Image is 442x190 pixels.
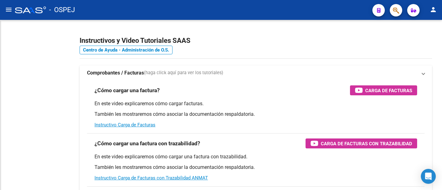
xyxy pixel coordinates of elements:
[321,140,412,147] span: Carga de Facturas con Trazabilidad
[350,85,417,95] button: Carga de Facturas
[80,66,432,80] mat-expansion-panel-header: Comprobantes / Facturas(haga click aquí para ver los tutoriales)
[5,6,12,13] mat-icon: menu
[94,153,417,160] p: En este video explicaremos cómo cargar una factura con trazabilidad.
[80,35,432,47] h2: Instructivos y Video Tutoriales SAAS
[94,122,155,128] a: Instructivo Carga de Facturas
[306,138,417,148] button: Carga de Facturas con Trazabilidad
[94,139,200,148] h3: ¿Cómo cargar una factura con trazabilidad?
[87,70,144,76] strong: Comprobantes / Facturas
[144,70,223,76] span: (haga click aquí para ver los tutoriales)
[49,3,75,17] span: - OSPEJ
[94,164,417,171] p: También les mostraremos cómo asociar la documentación respaldatoria.
[80,46,173,54] a: Centro de Ayuda - Administración de O.S.
[421,169,436,184] div: Open Intercom Messenger
[430,6,437,13] mat-icon: person
[94,175,208,181] a: Instructivo Carga de Facturas con Trazabilidad ANMAT
[94,111,417,118] p: También les mostraremos cómo asociar la documentación respaldatoria.
[94,100,417,107] p: En este video explicaremos cómo cargar facturas.
[365,87,412,94] span: Carga de Facturas
[94,86,160,95] h3: ¿Cómo cargar una factura?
